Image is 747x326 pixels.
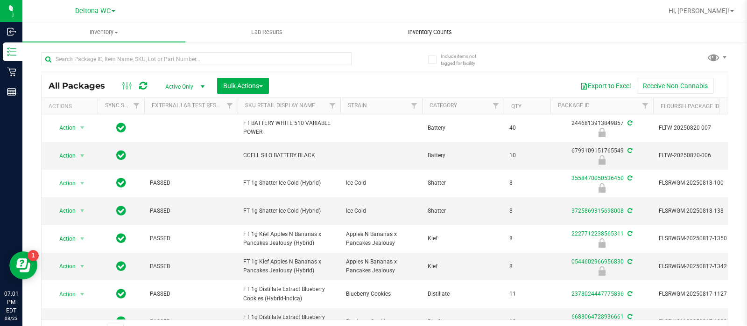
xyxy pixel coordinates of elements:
span: Inventory [22,28,185,36]
span: Distillate [428,317,498,326]
span: Apples N Bananas x Pancakes Jealousy [346,230,416,248]
div: 6799109151765549 [549,146,655,165]
span: Inventory Counts [395,28,465,36]
a: Filter [325,98,340,114]
span: Action [51,177,76,190]
div: 2446813913849857 [549,119,655,137]
span: Bulk Actions [223,82,263,90]
a: 3725869315698008 [571,208,624,214]
a: 3558470050536450 [571,175,624,181]
span: Include items not tagged for facility [441,53,487,67]
a: Category [430,102,457,109]
div: Newly Received [549,155,655,165]
button: Receive Non-Cannabis [637,78,714,94]
a: 2227712238565311 [571,230,624,237]
div: Newly Received [549,238,655,248]
span: In Sync [116,121,126,134]
span: select [77,121,88,134]
span: FT 1g Shatter Ice Cold (Hybrid) [243,207,335,215]
span: Deltona WC [75,7,111,15]
a: Filter [222,98,238,114]
input: Search Package ID, Item Name, SKU, Lot or Part Number... [41,52,352,66]
span: Blueberry Cookies [346,317,416,326]
div: Actions [49,103,94,110]
span: In Sync [116,176,126,189]
span: select [77,177,88,190]
span: CCELL SILO BATTERY BLACK [243,151,335,160]
a: External Lab Test Result [152,102,225,109]
span: select [77,288,88,301]
div: Newly Received [549,266,655,276]
span: PASSED [150,234,232,243]
a: Filter [407,98,422,114]
span: Battery [428,124,498,132]
p: 08/23 [4,315,18,322]
span: Action [51,204,76,217]
span: In Sync [116,232,126,245]
span: FT 1g Distillate Extract Blueberry Cookies (Hybrid-Indica) [243,285,335,303]
iframe: Resource center [9,251,37,279]
a: Lab Results [185,22,348,42]
span: PASSED [150,290,232,298]
span: select [77,260,88,273]
a: Package ID [558,102,590,109]
a: Filter [129,98,144,114]
span: PASSED [150,262,232,271]
span: 40 [509,124,545,132]
span: FT 1g Kief Apples N Bananas x Pancakes Jealousy (Hybrid) [243,257,335,275]
span: All Packages [49,81,114,91]
a: Strain [348,102,367,109]
inline-svg: Retail [7,67,16,76]
span: Shatter [428,207,498,215]
span: Sync from Compliance System [626,175,632,181]
span: Kief [428,234,498,243]
p: 07:01 PM EDT [4,290,18,315]
span: Sync from Compliance System [626,291,632,297]
span: In Sync [116,287,126,300]
span: FT BATTERY WHITE 510 VARIABLE POWER [243,119,335,137]
a: 6688064728936661 [571,313,624,320]
span: 12 [509,317,545,326]
span: Shatter [428,179,498,187]
span: PASSED [150,317,232,326]
span: Battery [428,151,498,160]
a: Inventory Counts [348,22,511,42]
span: Lab Results [239,28,295,36]
a: 2378024447775836 [571,291,624,297]
span: Action [51,232,76,245]
a: Sync Status [105,102,141,109]
span: select [77,232,88,245]
span: Sync from Compliance System [626,258,632,265]
span: 8 [509,179,545,187]
inline-svg: Reports [7,87,16,97]
span: In Sync [116,204,126,217]
span: In Sync [116,149,126,162]
span: 8 [509,262,545,271]
a: Inventory [22,22,185,42]
span: Distillate [428,290,498,298]
button: Bulk Actions [217,78,269,94]
span: FT 1g Kief Apples N Bananas x Pancakes Jealousy (Hybrid) [243,230,335,248]
a: Qty [511,103,521,110]
span: Ice Cold [346,179,416,187]
span: FT 1g Shatter Ice Cold (Hybrid) [243,179,335,187]
span: Sync from Compliance System [626,313,632,320]
span: Kief [428,262,498,271]
div: Newly Received [549,183,655,193]
span: Blueberry Cookies [346,290,416,298]
span: In Sync [116,260,126,273]
inline-svg: Inventory [7,47,16,56]
a: Filter [488,98,504,114]
span: Action [51,288,76,301]
span: PASSED [150,207,232,215]
a: Sku Retail Display Name [245,102,315,109]
span: 8 [509,207,545,215]
span: 10 [509,151,545,160]
span: 8 [509,234,545,243]
button: Export to Excel [574,78,637,94]
span: Sync from Compliance System [626,230,632,237]
div: Newly Received [549,128,655,137]
span: Sync from Compliance System [626,120,632,126]
a: 0544602966956830 [571,258,624,265]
